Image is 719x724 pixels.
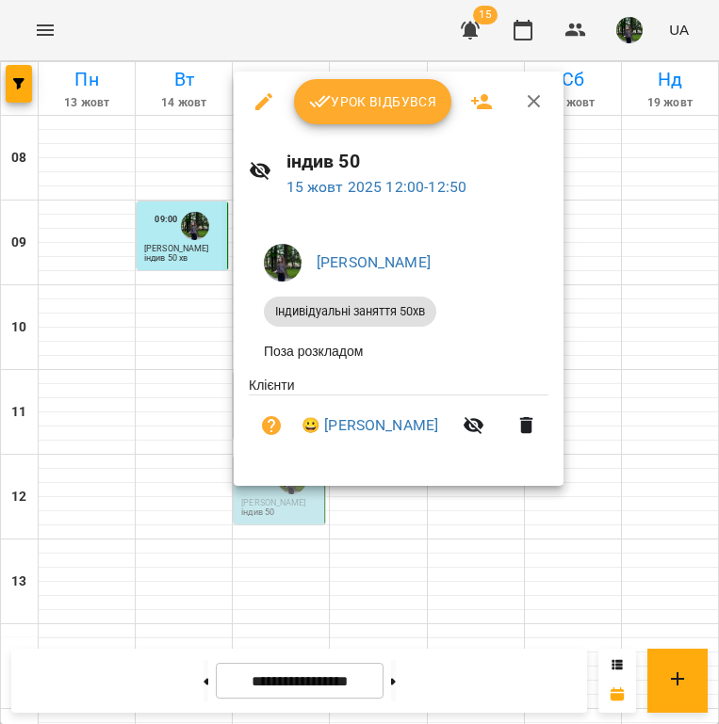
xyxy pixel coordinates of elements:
ul: Клієнти [249,376,548,463]
button: Урок відбувся [294,79,452,124]
span: Індивідуальні заняття 50хв [264,303,436,320]
img: 295700936d15feefccb57b2eaa6bd343.jpg [264,244,302,282]
li: Поза розкладом [249,334,548,368]
h6: індив 50 [286,147,549,176]
a: [PERSON_NAME] [317,253,431,271]
a: 15 жовт 2025 12:00-12:50 [286,178,467,196]
a: 😀 [PERSON_NAME] [302,414,438,437]
span: Урок відбувся [309,90,437,113]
